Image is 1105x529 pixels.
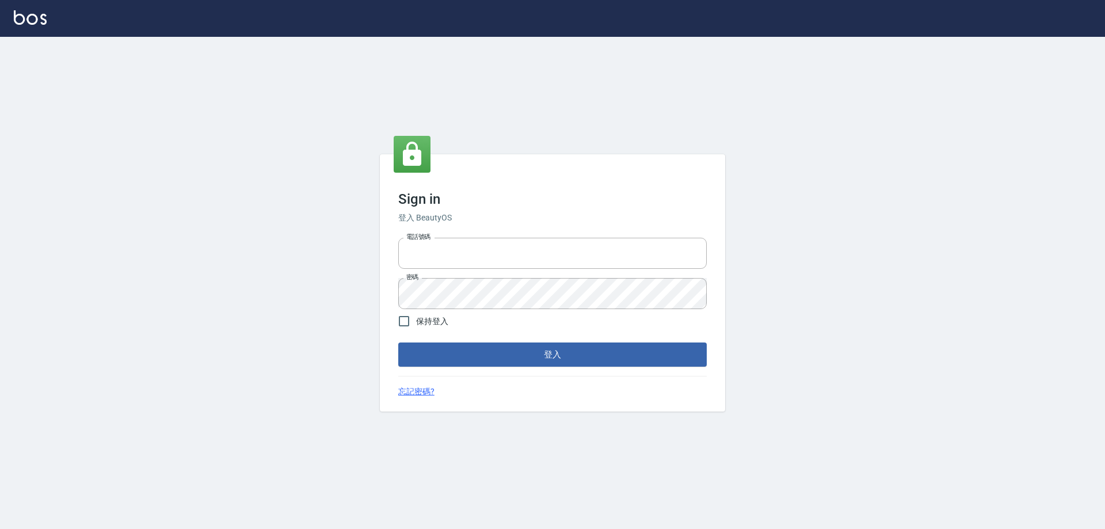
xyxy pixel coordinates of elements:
[406,273,418,281] label: 密碼
[398,342,707,367] button: 登入
[406,233,430,241] label: 電話號碼
[416,315,448,328] span: 保持登入
[398,191,707,207] h3: Sign in
[398,386,435,398] a: 忘記密碼?
[398,212,707,224] h6: 登入 BeautyOS
[14,10,47,25] img: Logo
